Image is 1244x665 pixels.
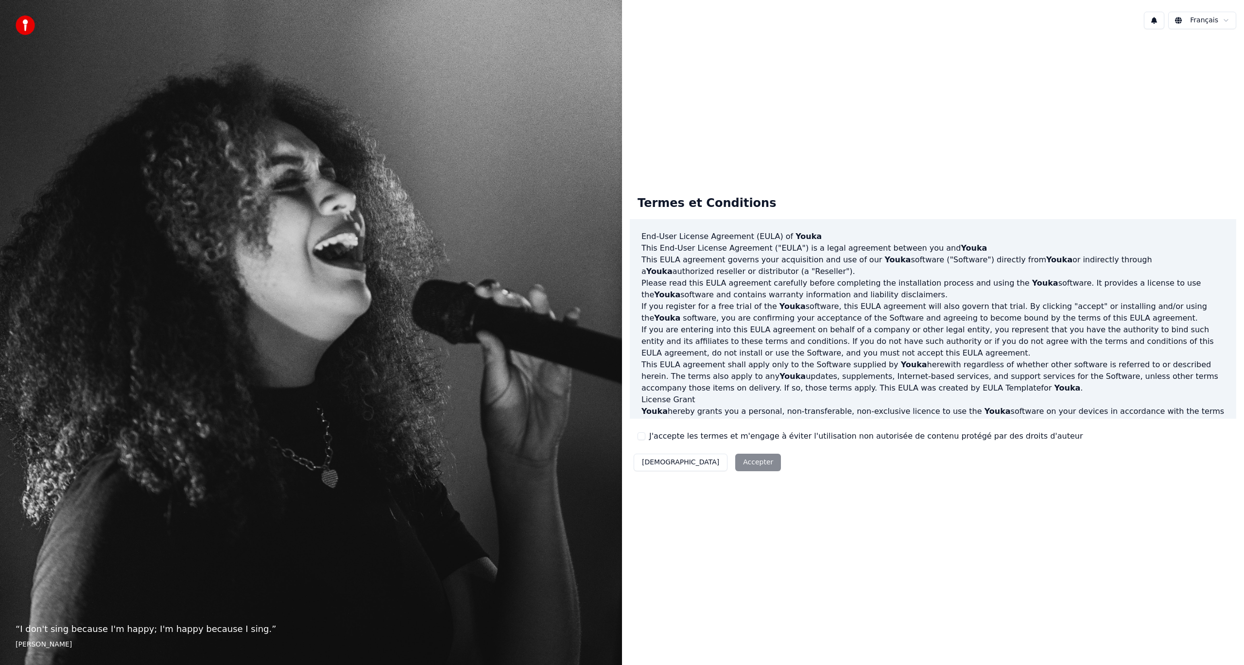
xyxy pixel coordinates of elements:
[16,16,35,35] img: youka
[641,231,1225,242] h3: End-User License Agreement (EULA) of
[634,454,727,471] button: [DEMOGRAPHIC_DATA]
[884,255,911,264] span: Youka
[779,302,806,311] span: Youka
[16,640,606,649] footer: [PERSON_NAME]
[641,277,1225,301] p: Please read this EULA agreement carefully before completing the installation process and using th...
[983,383,1041,392] a: EULA Template
[641,394,1225,406] h3: License Grant
[641,407,668,416] span: Youka
[654,313,680,323] span: Youka
[16,622,606,636] p: “ I don't sing because I'm happy; I'm happy because I sing. ”
[630,188,784,219] div: Termes et Conditions
[961,243,987,253] span: Youka
[641,406,1225,429] p: hereby grants you a personal, non-transferable, non-exclusive licence to use the software on your...
[779,372,806,381] span: Youka
[901,360,927,369] span: Youka
[1046,255,1072,264] span: Youka
[795,232,822,241] span: Youka
[641,359,1225,394] p: This EULA agreement shall apply only to the Software supplied by herewith regardless of whether o...
[641,254,1225,277] p: This EULA agreement governs your acquisition and use of our software ("Software") directly from o...
[641,242,1225,254] p: This End-User License Agreement ("EULA") is a legal agreement between you and
[1054,383,1080,392] span: Youka
[649,430,1083,442] label: J'accepte les termes et m'engage à éviter l'utilisation non autorisée de contenu protégé par des ...
[654,290,680,299] span: Youka
[985,407,1011,416] span: Youka
[1032,278,1058,288] span: Youka
[641,324,1225,359] p: If you are entering into this EULA agreement on behalf of a company or other legal entity, you re...
[646,267,673,276] span: Youka
[641,301,1225,324] p: If you register for a free trial of the software, this EULA agreement will also govern that trial...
